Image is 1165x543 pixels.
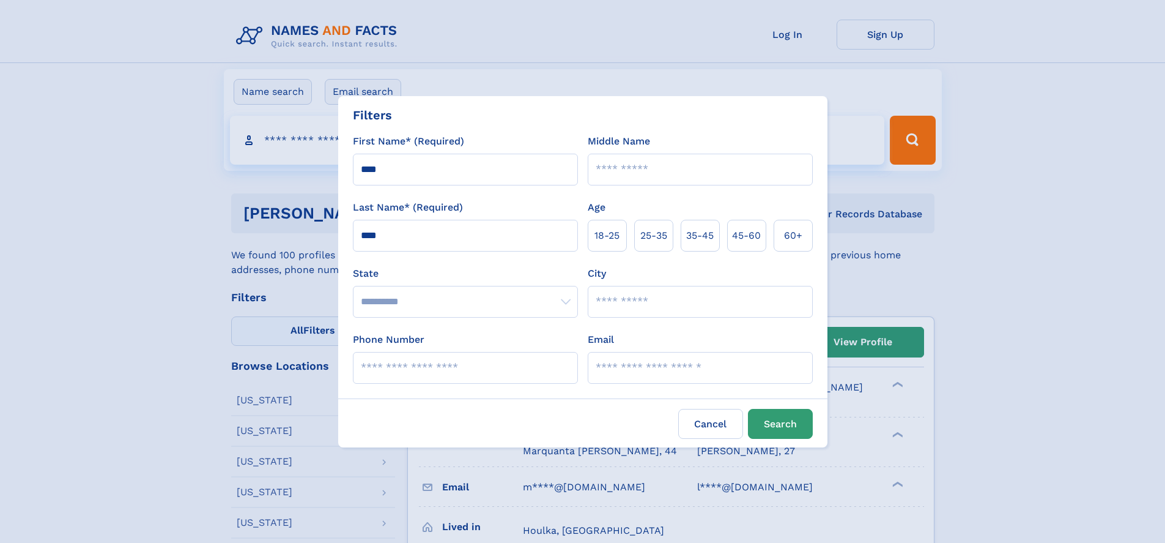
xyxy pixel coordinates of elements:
label: Last Name* (Required) [353,200,463,215]
label: Email [588,332,614,347]
span: 45‑60 [732,228,761,243]
span: 25‑35 [640,228,667,243]
label: State [353,266,578,281]
label: Middle Name [588,134,650,149]
label: Age [588,200,605,215]
label: City [588,266,606,281]
span: 35‑45 [686,228,714,243]
span: 60+ [784,228,802,243]
button: Search [748,409,813,439]
label: First Name* (Required) [353,134,464,149]
label: Phone Number [353,332,424,347]
span: 18‑25 [594,228,619,243]
label: Cancel [678,409,743,439]
div: Filters [353,106,392,124]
